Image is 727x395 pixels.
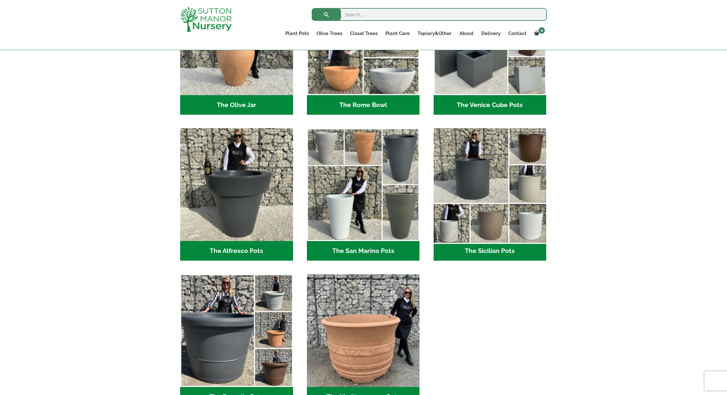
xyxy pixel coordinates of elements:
h2: The Rome Bowl [307,95,420,115]
a: Visit product category The Sicilian Pots [434,128,547,261]
img: logo [180,6,232,32]
img: The Sicilian Pots [431,126,549,244]
img: The Alfresco Pots [180,128,293,241]
img: The San Marino Pots [307,128,420,241]
h2: The Olive Jar [180,95,293,115]
a: Delivery [477,29,504,38]
h2: The Alfresco Pots [180,241,293,261]
a: Contact [504,29,530,38]
a: Plant Pots [281,29,313,38]
img: The Brunello Pots [180,274,293,387]
a: Plant Care [382,29,414,38]
a: 0 [530,29,547,38]
h2: The Sicilian Pots [434,241,547,261]
span: 0 [538,27,545,34]
a: Topiary&Other [414,29,456,38]
h2: The San Marino Pots [307,241,420,261]
a: Olive Trees [313,29,346,38]
a: Visit product category The San Marino Pots [307,128,420,261]
input: Search... [312,8,547,21]
a: Cloud Trees [346,29,382,38]
h2: The Venice Cube Pots [434,95,547,115]
img: The Mediterranean Pots [307,274,420,387]
a: About [456,29,477,38]
a: Visit product category The Alfresco Pots [180,128,293,261]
